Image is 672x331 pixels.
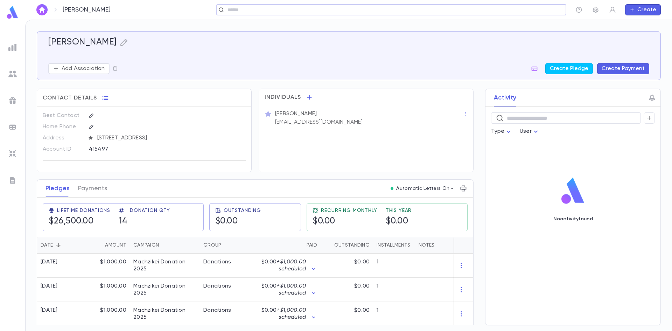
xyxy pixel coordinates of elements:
div: Amount [84,237,130,254]
div: Notes [415,237,503,254]
img: letters_grey.7941b92b52307dd3b8a917253454ce1c.svg [8,176,17,185]
p: $0.00 [256,307,306,321]
div: Donations [203,307,231,314]
img: reports_grey.c525e4749d1bce6a11f5fe2a8de1b229.svg [8,43,17,51]
div: Machzikei Donation 2025 [133,258,196,273]
p: [EMAIL_ADDRESS][DOMAIN_NAME] [275,119,363,126]
div: Machzikei Donation 2025 [133,307,196,321]
div: [DATE] [41,307,58,314]
div: $1,000.00 [84,254,130,278]
div: Campaign [130,237,200,254]
img: batches_grey.339ca447c9d9533ef1741baa751efc33.svg [8,123,17,131]
div: Group [200,237,252,254]
img: campaigns_grey.99e729a5f7ee94e3726e6486bddda8f1.svg [8,96,17,105]
p: Address [43,132,83,144]
p: Home Phone [43,121,83,132]
p: $0.00 [354,283,370,290]
div: Date [41,237,53,254]
div: Outstanding [321,237,373,254]
img: students_grey.60c7aba0da46da39d6d829b817ac14fc.svg [8,70,17,78]
div: User [520,125,540,138]
button: Pledges [45,180,70,197]
span: Donation Qty [130,208,170,213]
span: Type [491,129,504,134]
div: Outstanding [334,237,370,254]
button: Payments [78,180,107,197]
p: $0.00 [354,258,370,266]
div: 1 [373,302,415,326]
h5: $0.00 [313,216,335,227]
div: Paid [252,237,321,254]
h5: $0.00 [215,216,238,227]
p: Account ID [43,144,83,155]
p: Best Contact [43,110,83,121]
span: Contact Details [43,95,97,102]
div: [DATE] [41,283,58,290]
p: $0.00 [354,307,370,314]
h5: $26,500.00 [49,216,93,227]
img: logo [6,6,20,19]
button: Activity [494,89,516,106]
p: $0.00 [256,283,306,297]
button: Sort [53,240,64,251]
div: Installments [377,237,410,254]
div: Machzikei Donation 2025 [133,283,196,297]
img: logo [559,177,587,205]
span: Outstanding [224,208,261,213]
button: Automatic Letters On [388,184,458,193]
button: Add Association [48,63,110,74]
span: Recurring Monthly [321,208,377,213]
img: home_white.a664292cf8c1dea59945f0da9f25487c.svg [38,7,46,13]
p: [PERSON_NAME] [275,110,317,117]
div: Notes [419,237,434,254]
span: This Year [386,208,412,213]
div: $1,000.00 [84,278,130,302]
div: Amount [105,237,126,254]
h5: [PERSON_NAME] [48,37,117,48]
span: + $1,000.00 scheduled [276,308,306,320]
div: Donations [203,283,231,290]
div: 1 [373,278,415,302]
span: + $1,000.00 scheduled [276,259,306,272]
button: Create [625,4,661,15]
div: [DATE] [41,258,58,266]
div: Campaign [133,237,159,254]
div: Donations [203,258,231,266]
button: Create Pledge [545,63,593,74]
div: $1,000.00 [84,302,130,326]
div: Installments [373,237,415,254]
p: Automatic Letters On [396,186,449,191]
h5: 14 [119,216,127,227]
div: Type [491,125,513,138]
span: Individuals [265,94,301,101]
div: 415497 [89,144,211,154]
p: $0.00 [256,258,306,273]
h5: $0.00 [386,216,408,227]
button: Create Payment [597,63,649,74]
span: + $1,000.00 scheduled [276,283,306,296]
div: Group [203,237,221,254]
div: 1 [373,254,415,278]
p: Add Association [62,65,105,72]
p: No activity found [553,216,593,222]
span: Lifetime Donations [57,208,110,213]
img: imports_grey.530a8a0e642e233f2baf0ef88e8c9fcb.svg [8,150,17,158]
span: [STREET_ADDRESS] [94,135,246,142]
p: [PERSON_NAME] [63,6,111,14]
div: Date [37,237,84,254]
div: Paid [307,237,317,254]
span: User [520,129,532,134]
